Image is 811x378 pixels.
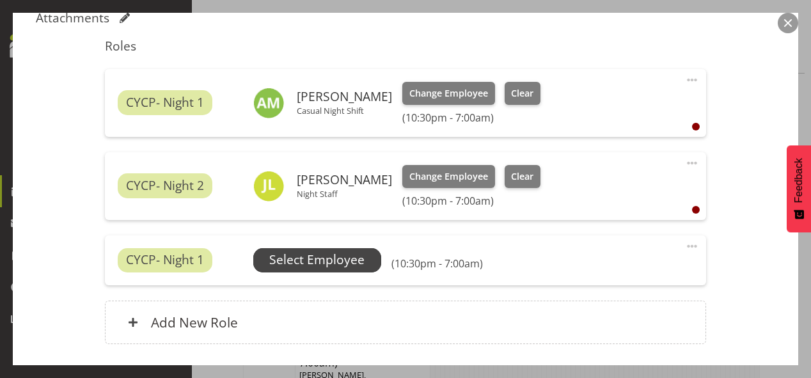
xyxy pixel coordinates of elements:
[253,171,284,201] img: jay-lowe9524.jpg
[692,123,700,130] div: User is clocked out
[126,251,204,269] span: CYCP- Night 1
[253,88,284,118] img: andrea-mcmurray11795.jpg
[105,38,705,54] h5: Roles
[402,194,540,207] h6: (10:30pm - 7:00am)
[297,90,392,104] h6: [PERSON_NAME]
[409,169,488,184] span: Change Employee
[36,10,109,26] h5: Attachments
[297,189,392,199] p: Night Staff
[505,82,541,105] button: Clear
[787,145,811,232] button: Feedback - Show survey
[402,82,495,105] button: Change Employee
[297,173,392,187] h6: [PERSON_NAME]
[511,169,533,184] span: Clear
[692,206,700,214] div: User is clocked out
[391,257,483,270] h6: (10:30pm - 7:00am)
[505,165,541,188] button: Clear
[269,251,365,269] span: Select Employee
[126,93,204,112] span: CYCP- Night 1
[297,106,392,116] p: Casual Night Shift
[151,314,238,331] h6: Add New Role
[793,158,805,203] span: Feedback
[402,111,540,124] h6: (10:30pm - 7:00am)
[126,177,204,195] span: CYCP- Night 2
[402,165,495,188] button: Change Employee
[409,86,488,100] span: Change Employee
[511,86,533,100] span: Clear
